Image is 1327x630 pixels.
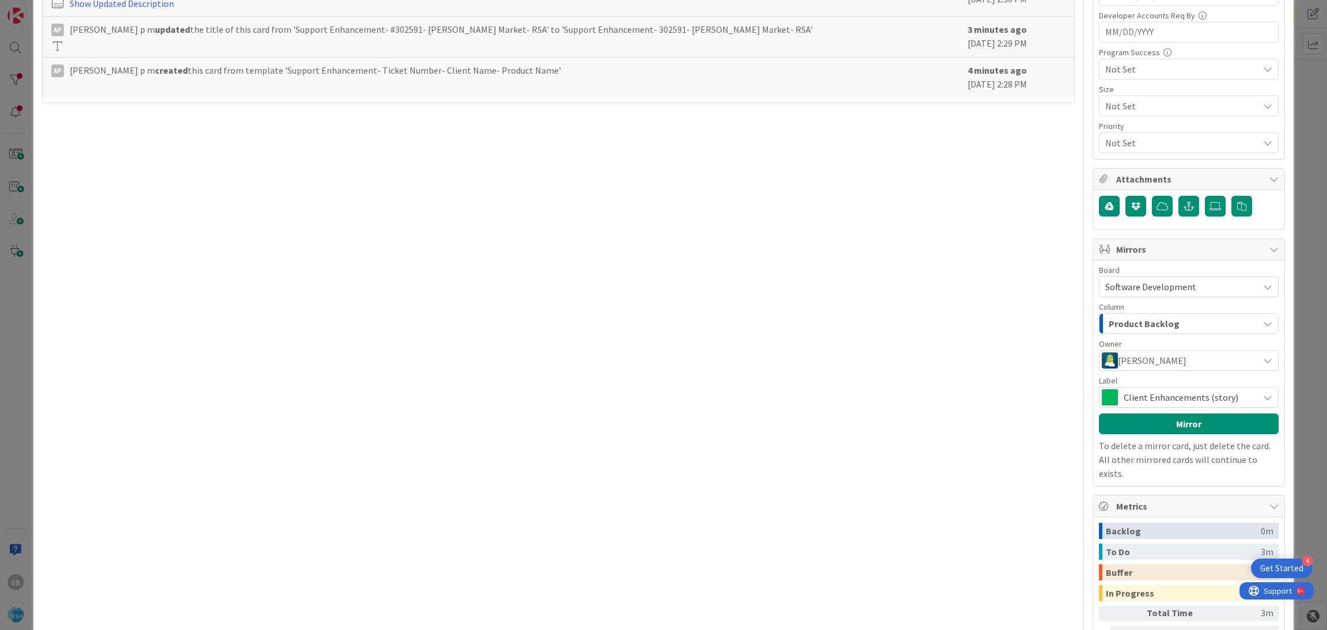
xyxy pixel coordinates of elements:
b: 4 minutes ago [968,64,1027,76]
span: Mirrors [1116,242,1264,256]
span: Not Set [1105,62,1258,76]
button: Mirror [1099,413,1279,434]
span: Metrics [1116,499,1264,513]
div: In Progress [1106,585,1261,601]
div: 0m [1261,523,1273,539]
b: created [155,64,188,76]
input: MM/DD/YYYY [1105,22,1272,42]
p: To delete a mirror card, just delete the card. All other mirrored cards will continue to exists. [1099,439,1279,480]
img: RD [1102,352,1118,369]
div: Open Get Started checklist, remaining modules: 4 [1251,559,1313,578]
div: 4 [1302,556,1313,566]
div: Backlog [1106,523,1261,539]
b: 3 minutes ago [968,24,1027,35]
span: Product Backlog [1109,316,1180,331]
span: Label [1099,377,1117,385]
span: Not Set [1105,98,1253,114]
span: [PERSON_NAME] [1118,354,1186,367]
span: Owner [1099,340,1122,348]
span: [PERSON_NAME] p m this card from template 'Support Enhancement- Ticket Number- Client Name- Produ... [70,63,561,77]
span: Board [1099,266,1120,274]
div: Developer Accounts Req By [1099,12,1279,20]
div: Get Started [1260,563,1303,574]
div: 3m [1261,544,1273,560]
div: Buffer [1106,564,1261,580]
span: Attachments [1116,172,1264,186]
span: Not Set [1105,135,1253,151]
div: [DATE] 2:28 PM [968,63,1066,91]
div: [DATE] 2:29 PM [968,22,1066,51]
span: Column [1099,303,1124,311]
div: Ap [51,64,64,77]
span: Software Development [1105,281,1196,293]
span: [PERSON_NAME] p m the title of this card from 'Support Enhancement- #302591- [PERSON_NAME] Market... [70,22,813,36]
div: Ap [51,24,64,36]
div: To Do [1106,544,1261,560]
span: Support [24,2,52,16]
div: Priority [1099,122,1279,130]
div: 9+ [58,5,64,14]
span: Client Enhancements (story) [1124,389,1253,405]
div: Size [1099,85,1279,93]
div: Program Success [1099,48,1279,56]
div: 3m [1215,606,1273,621]
div: Total Time [1147,606,1210,621]
b: updated [155,24,190,35]
button: Product Backlog [1099,313,1279,334]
